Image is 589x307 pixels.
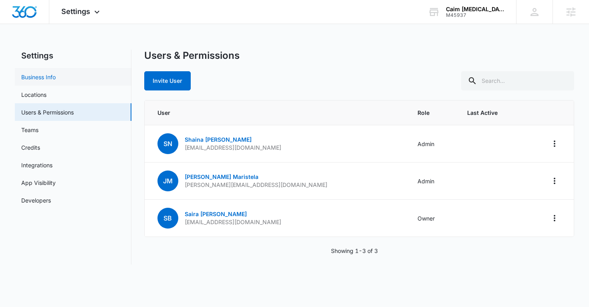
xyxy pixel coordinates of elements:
p: Showing 1-3 of 3 [331,247,378,255]
a: JM [157,178,178,185]
button: Invite User [144,71,191,90]
a: App Visibility [21,179,56,187]
a: Users & Permissions [21,108,74,116]
input: Search... [461,71,574,90]
h1: Users & Permissions [144,50,240,62]
td: Owner [408,200,458,237]
a: Credits [21,143,40,152]
a: SN [157,140,178,147]
a: [PERSON_NAME] Maristela [185,173,258,180]
a: Teams [21,126,38,134]
a: Shaina [PERSON_NAME] [185,136,252,143]
span: Last Active [467,108,516,117]
td: Admin [408,163,458,200]
a: Locations [21,90,46,99]
p: [PERSON_NAME][EMAIL_ADDRESS][DOMAIN_NAME] [185,181,327,189]
a: Saira [PERSON_NAME] [185,211,247,217]
span: SB [157,208,178,229]
button: Actions [548,137,561,150]
h2: Settings [15,50,131,62]
a: SB [157,215,178,222]
button: Actions [548,212,561,225]
p: [EMAIL_ADDRESS][DOMAIN_NAME] [185,218,281,226]
a: Business Info [21,73,56,81]
a: Invite User [144,77,191,84]
div: account name [446,6,504,12]
span: User [157,108,398,117]
span: Settings [61,7,90,16]
button: Actions [548,175,561,187]
div: account id [446,12,504,18]
a: Developers [21,196,51,205]
a: Integrations [21,161,52,169]
span: JM [157,171,178,191]
span: SN [157,133,178,154]
p: [EMAIL_ADDRESS][DOMAIN_NAME] [185,144,281,152]
span: Role [418,108,448,117]
td: Admin [408,125,458,163]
